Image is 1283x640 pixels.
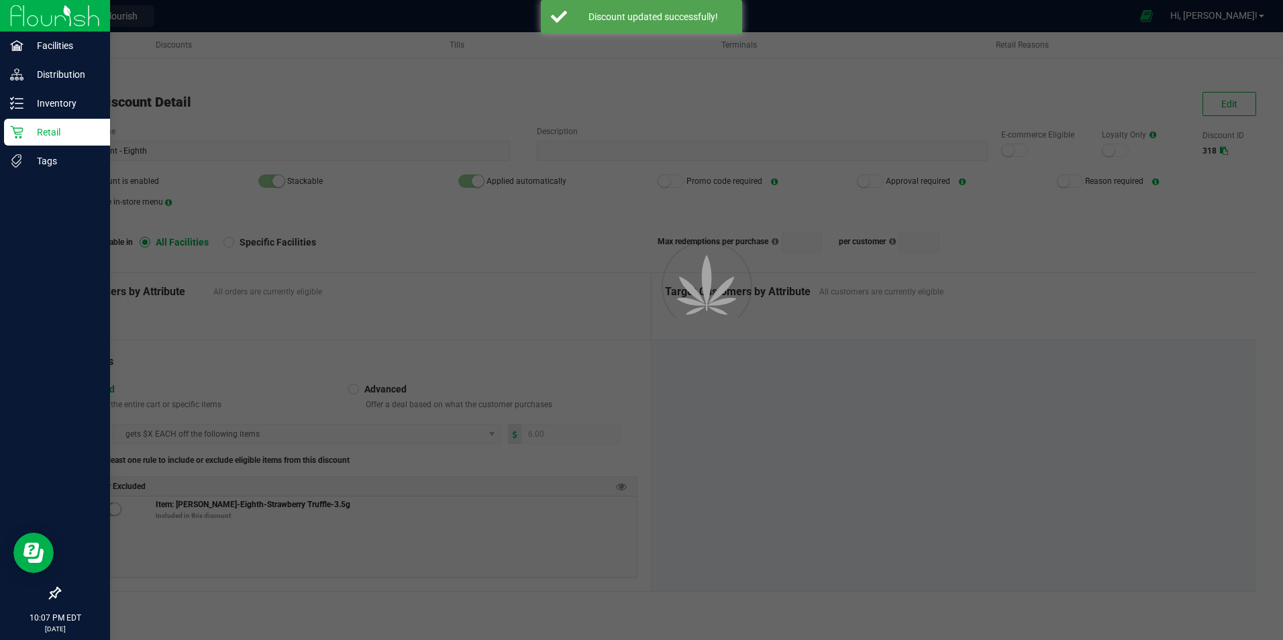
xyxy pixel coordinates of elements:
inline-svg: Retail [10,125,23,139]
inline-svg: Distribution [10,68,23,81]
p: Facilities [23,38,104,54]
p: Distribution [23,66,104,83]
iframe: Resource center [13,533,54,573]
p: Inventory [23,95,104,111]
p: Retail [23,124,104,140]
p: Tags [23,153,104,169]
inline-svg: Facilities [10,39,23,52]
div: Discount updated successfully! [574,10,732,23]
inline-svg: Inventory [10,97,23,110]
inline-svg: Tags [10,154,23,168]
p: 10:07 PM EDT [6,612,104,624]
p: [DATE] [6,624,104,634]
